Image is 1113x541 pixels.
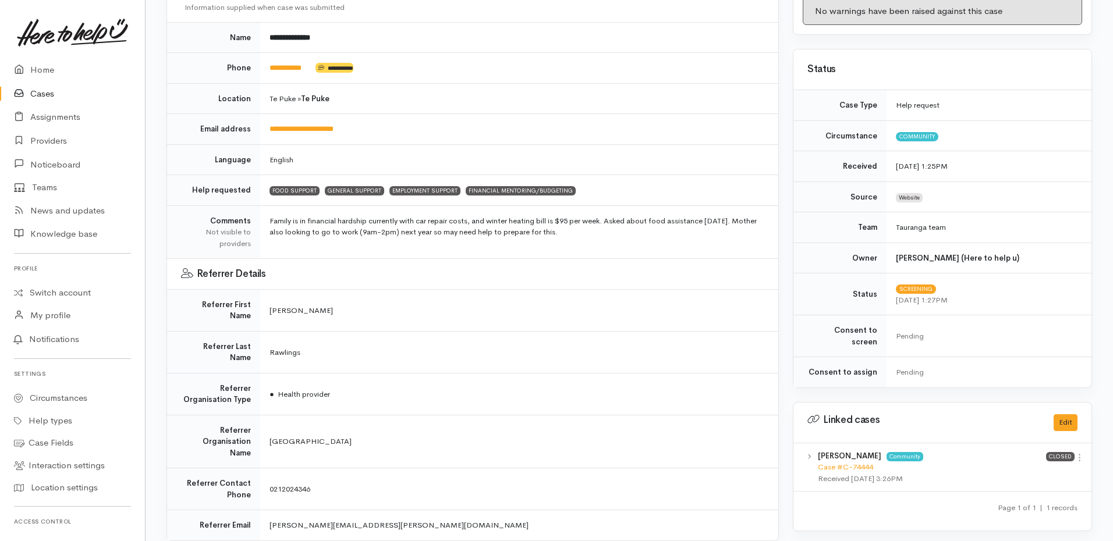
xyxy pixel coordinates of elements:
span: [GEOGRAPHIC_DATA] [270,436,352,446]
a: Case #C-74444 [818,462,873,472]
span: Te Puke » [270,94,329,104]
td: Referrer Contact Phone [167,468,260,510]
time: [DATE] 1:25PM [896,161,948,171]
h6: Access control [14,514,131,529]
span: Closed [1046,452,1075,461]
span: [PERSON_NAME][EMAIL_ADDRESS][PERSON_NAME][DOMAIN_NAME] [270,520,529,530]
small: Page 1 of 1 1 records [998,503,1077,512]
td: Consent to screen [793,315,887,357]
span: FOOD SUPPORT [270,186,320,195]
td: Referrer Organisation Type [167,373,260,415]
span: 0212024346 [270,484,310,494]
td: Received [793,151,887,182]
td: Consent to assign [793,357,887,387]
span: Health provider [270,389,330,399]
h3: Linked cases [807,414,1040,426]
button: Edit [1054,414,1077,431]
td: Help request [887,90,1091,120]
span: GENERAL SUPPORT [325,186,384,195]
td: Team [793,212,887,243]
td: Owner [793,243,887,273]
div: [DATE] 1:27PM [896,294,1077,306]
td: Status [793,273,887,315]
td: Name [167,23,260,53]
td: Comments [167,205,260,259]
span: ● [270,389,274,399]
b: [PERSON_NAME] (Here to help u) [896,253,1019,263]
span: Rawlings [270,347,300,357]
h3: Referrer Details [181,268,764,280]
h6: Settings [14,366,131,382]
td: Referrer Last Name [167,331,260,373]
div: Pending [896,330,1077,342]
div: Received [DATE] 3:26PM [818,473,1046,485]
td: Case Type [793,90,887,120]
td: Language [167,144,260,175]
b: [PERSON_NAME] [818,451,881,461]
span: Tauranga team [896,222,946,232]
td: Family is in financial hardship currently with car repair costs, and winter heating bill is $95 p... [260,205,778,259]
div: Not visible to providers [181,226,251,249]
b: Te Puke [301,94,329,104]
span: [PERSON_NAME] [270,305,333,315]
td: Phone [167,53,260,84]
span: Screening [896,284,936,294]
td: Location [167,83,260,114]
h6: Profile [14,261,131,276]
span: EMPLOYMENT SUPPORT [389,186,460,195]
div: Pending [896,366,1077,378]
td: Referrer First Name [167,289,260,331]
td: Source [793,181,887,212]
span: FINANCIAL MENTORING/BUDGETING [466,186,576,195]
h3: Status [807,64,1077,75]
td: Circumstance [793,120,887,151]
span: Community [887,452,923,461]
td: Referrer Email [167,510,260,540]
td: English [260,144,778,175]
td: Help requested [167,175,260,206]
div: Information supplied when case was submitted [185,2,764,13]
span: Community [896,132,938,141]
td: Referrer Organisation Name [167,415,260,468]
span: | [1040,503,1043,512]
span: Website [896,193,923,202]
td: Email address [167,114,260,145]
